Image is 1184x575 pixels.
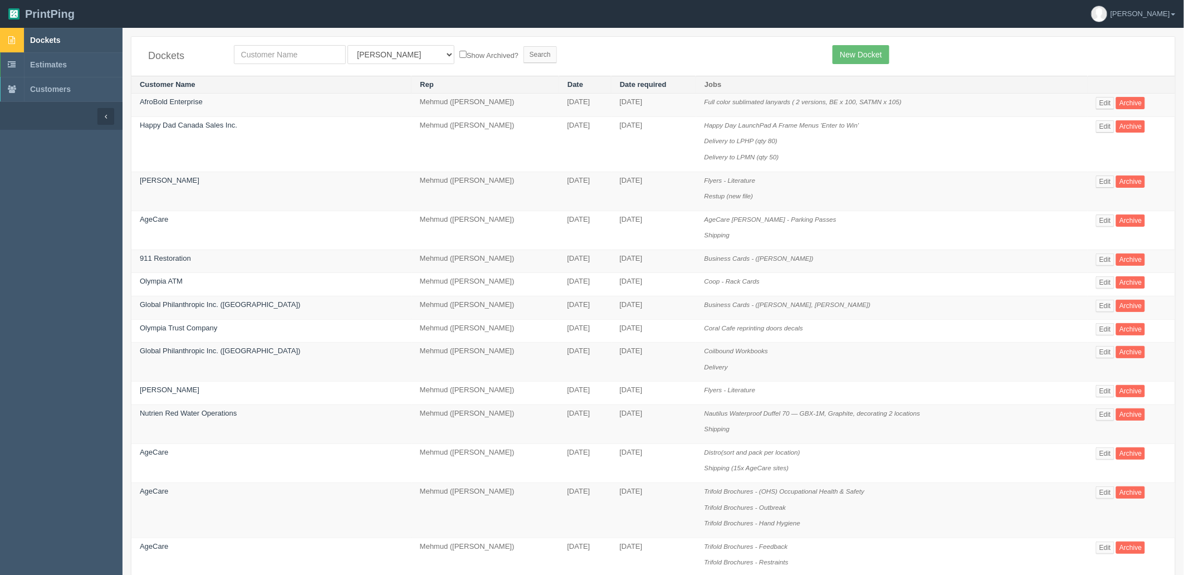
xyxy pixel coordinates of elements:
i: Flyers - Literature [704,177,756,184]
td: Mehmud ([PERSON_NAME]) [412,211,559,250]
a: Rep [420,80,434,89]
i: Coilbound Workbooks [704,347,768,354]
a: Edit [1096,447,1114,460]
a: Archive [1116,323,1145,335]
td: [DATE] [611,94,696,117]
a: Edit [1096,323,1114,335]
td: Mehmud ([PERSON_NAME]) [412,405,559,444]
span: Customers [30,85,71,94]
a: AfroBold Enterprise [140,98,203,106]
a: Date [567,80,583,89]
a: Global Philanthropic Inc. ([GEOGRAPHIC_DATA]) [140,347,301,355]
a: Archive [1116,346,1145,358]
i: Business Cards - ([PERSON_NAME]) [704,255,814,262]
span: Dockets [30,36,60,45]
td: Mehmud ([PERSON_NAME]) [412,94,559,117]
a: New Docket [833,45,889,64]
td: [DATE] [611,172,696,211]
i: Trifold Brochures - Feedback [704,543,788,550]
img: avatar_default-7531ab5dedf162e01f1e0bb0964e6a185e93c5c22dfe317fb01d7f8cd2b1632c.jpg [1092,6,1107,22]
td: Mehmud ([PERSON_NAME]) [412,116,559,172]
i: Trifold Brochures - Hand Hygiene [704,519,801,527]
label: Show Archived? [459,48,518,61]
input: Customer Name [234,45,346,64]
td: [DATE] [611,211,696,250]
a: Edit [1096,300,1114,312]
span: Estimates [30,60,67,69]
i: Nautilus Waterproof Duffel 70 — GBX-1M, Graphite, decorating 2 locations [704,410,921,417]
td: Mehmud ([PERSON_NAME]) [412,250,559,273]
i: Distro(sort and pack per location) [704,449,800,456]
a: Archive [1116,447,1145,460]
i: Full color sublimated lanyards ( 2 versions, BE x 100, SATMN x 105) [704,98,902,105]
a: AgeCare [140,542,168,550]
td: [DATE] [559,250,611,273]
a: AgeCare [140,448,168,456]
i: AgeCare [PERSON_NAME] - Parking Passes [704,216,836,223]
a: Archive [1116,97,1145,109]
a: Global Philanthropic Inc. ([GEOGRAPHIC_DATA]) [140,300,301,309]
td: [DATE] [611,250,696,273]
a: 911 Restoration [140,254,191,262]
a: Archive [1116,215,1145,227]
td: [DATE] [611,444,696,483]
td: [DATE] [611,116,696,172]
a: Archive [1116,542,1145,554]
i: Coral Cafe reprinting doors decals [704,324,803,332]
i: Trifold Brochures - Outbreak [704,504,786,511]
a: Edit [1096,276,1114,289]
a: Archive [1116,176,1145,188]
a: Edit [1096,542,1114,554]
td: Mehmud ([PERSON_NAME]) [412,343,559,382]
a: Nutrien Red Water Operations [140,409,237,417]
input: Search [523,46,557,63]
a: Edit [1096,408,1114,421]
a: Edit [1096,97,1114,109]
i: Delivery [704,363,728,371]
i: Flyers - Literature [704,386,756,393]
input: Show Archived? [459,51,467,58]
td: [DATE] [559,444,611,483]
a: AgeCare [140,215,168,223]
th: Jobs [696,76,1088,94]
td: [DATE] [559,273,611,296]
td: [DATE] [559,319,611,343]
i: Happy Day LaunchPad A Frame Menus 'Enter to Win' [704,121,859,129]
i: Shipping [704,231,730,238]
i: Shipping [704,425,730,432]
a: Archive [1116,276,1145,289]
i: Restup (new file) [704,192,754,199]
td: [DATE] [611,319,696,343]
td: Mehmud ([PERSON_NAME]) [412,319,559,343]
a: [PERSON_NAME] [140,386,199,394]
td: [DATE] [559,172,611,211]
a: Happy Dad Canada Sales Inc. [140,121,237,129]
a: Olympia ATM [140,277,183,285]
h4: Dockets [148,51,217,62]
a: Edit [1096,346,1114,358]
a: Customer Name [140,80,195,89]
a: Archive [1116,408,1145,421]
td: [DATE] [611,273,696,296]
a: Edit [1096,176,1114,188]
i: Business Cards - ([PERSON_NAME], [PERSON_NAME]) [704,301,871,308]
i: Coop - Rack Cards [704,277,760,285]
td: [DATE] [559,296,611,319]
td: Mehmud ([PERSON_NAME]) [412,444,559,483]
a: [PERSON_NAME] [140,176,199,184]
a: Edit [1096,215,1114,227]
td: [DATE] [611,382,696,405]
td: Mehmud ([PERSON_NAME]) [412,382,559,405]
a: Archive [1116,385,1145,397]
a: Archive [1116,254,1145,266]
td: Mehmud ([PERSON_NAME]) [412,273,559,296]
i: Delivery to LPHP (qty 80) [704,137,777,144]
a: Edit [1096,385,1114,397]
td: [DATE] [559,382,611,405]
i: Trifold Brochures - (OHS) Occupational Health & Safety [704,488,865,495]
a: Edit [1096,254,1114,266]
i: Trifold Brochures - Restraints [704,558,789,566]
td: [DATE] [611,343,696,382]
img: logo-3e63b451c926e2ac314895c53de4908e5d424f24456219fb08d385ab2e579770.png [8,8,19,20]
td: [DATE] [611,296,696,319]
